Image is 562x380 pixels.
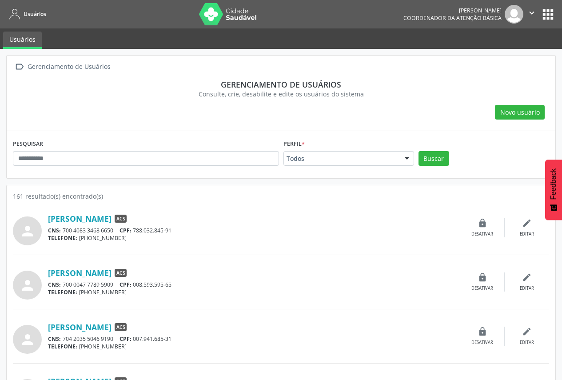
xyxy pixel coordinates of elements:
[120,335,132,343] span: CPF:
[403,14,502,22] span: Coordenador da Atenção Básica
[48,288,460,296] div: [PHONE_NUMBER]
[19,80,543,89] div: Gerenciamento de usuários
[115,269,127,277] span: ACS
[540,7,556,22] button: apps
[287,154,396,163] span: Todos
[478,218,487,228] i: lock
[523,5,540,24] button: 
[520,231,534,237] div: Editar
[48,268,112,278] a: [PERSON_NAME]
[522,327,532,336] i: edit
[550,168,558,200] span: Feedback
[500,108,540,117] span: Novo usuário
[13,137,43,151] label: PESQUISAR
[120,227,132,234] span: CPF:
[48,335,61,343] span: CNS:
[471,285,493,292] div: Desativar
[20,223,36,239] i: person
[48,281,61,288] span: CNS:
[403,7,502,14] div: [PERSON_NAME]
[48,335,460,343] div: 704 2035 5046 9190 007.941.685-31
[24,10,46,18] span: Usuários
[520,340,534,346] div: Editar
[115,323,127,331] span: ACS
[13,192,549,201] div: 161 resultado(s) encontrado(s)
[522,272,532,282] i: edit
[120,281,132,288] span: CPF:
[522,218,532,228] i: edit
[48,227,460,234] div: 700 4083 3468 6650 788.032.845-91
[6,7,46,21] a: Usuários
[283,137,305,151] label: Perfil
[419,151,449,166] button: Buscar
[20,277,36,293] i: person
[115,215,127,223] span: ACS
[19,89,543,99] div: Consulte, crie, desabilite e edite os usuários do sistema
[505,5,523,24] img: img
[20,332,36,348] i: person
[48,288,77,296] span: TELEFONE:
[13,60,26,73] i: 
[495,105,545,120] button: Novo usuário
[48,343,77,350] span: TELEFONE:
[48,227,61,234] span: CNS:
[471,340,493,346] div: Desativar
[48,322,112,332] a: [PERSON_NAME]
[545,160,562,220] button: Feedback - Mostrar pesquisa
[48,234,77,242] span: TELEFONE:
[527,8,537,18] i: 
[478,272,487,282] i: lock
[48,281,460,288] div: 700 0047 7789 5909 008.593.595-65
[478,327,487,336] i: lock
[48,234,460,242] div: [PHONE_NUMBER]
[48,343,460,350] div: [PHONE_NUMBER]
[26,60,112,73] div: Gerenciamento de Usuários
[471,231,493,237] div: Desativar
[13,60,112,73] a:  Gerenciamento de Usuários
[3,32,42,49] a: Usuários
[48,214,112,224] a: [PERSON_NAME]
[520,285,534,292] div: Editar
